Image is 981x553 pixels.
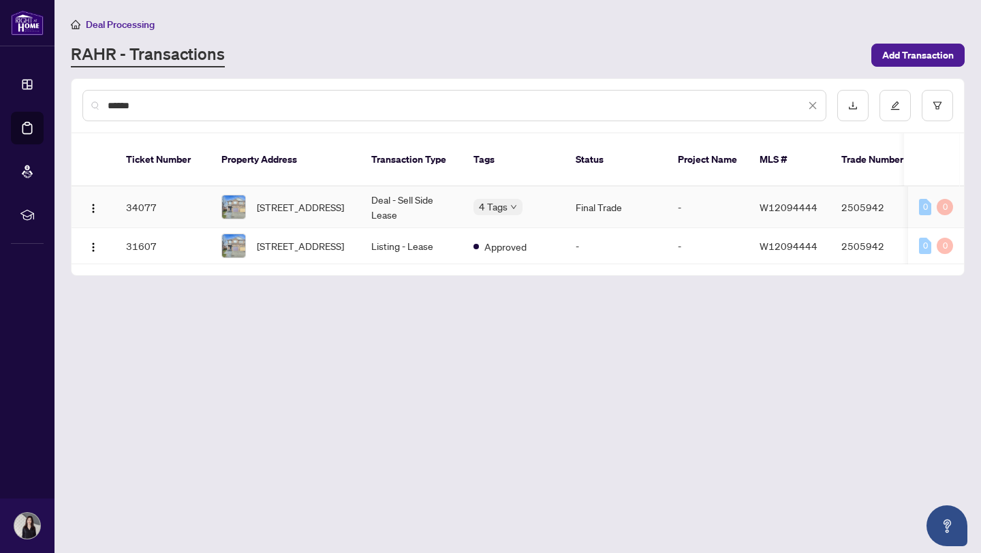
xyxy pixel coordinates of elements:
[360,187,463,228] td: Deal - Sell Side Lease
[667,187,749,228] td: -
[890,101,900,110] span: edit
[919,199,931,215] div: 0
[830,133,926,187] th: Trade Number
[937,199,953,215] div: 0
[830,228,926,264] td: 2505942
[88,203,99,214] img: Logo
[749,133,830,187] th: MLS #
[937,238,953,254] div: 0
[760,201,817,213] span: W12094444
[479,199,508,215] span: 4 Tags
[86,18,155,31] span: Deal Processing
[115,187,211,228] td: 34077
[463,133,565,187] th: Tags
[830,187,926,228] td: 2505942
[667,133,749,187] th: Project Name
[871,44,965,67] button: Add Transaction
[484,239,527,254] span: Approved
[222,234,245,257] img: thumbnail-img
[565,133,667,187] th: Status
[667,228,749,264] td: -
[882,44,954,66] span: Add Transaction
[933,101,942,110] span: filter
[71,20,80,29] span: home
[257,238,344,253] span: [STREET_ADDRESS]
[760,240,817,252] span: W12094444
[11,10,44,35] img: logo
[14,513,40,539] img: Profile Icon
[82,196,104,218] button: Logo
[837,90,869,121] button: download
[71,43,225,67] a: RAHR - Transactions
[922,90,953,121] button: filter
[360,228,463,264] td: Listing - Lease
[919,238,931,254] div: 0
[211,133,360,187] th: Property Address
[222,195,245,219] img: thumbnail-img
[115,228,211,264] td: 31607
[848,101,858,110] span: download
[510,204,517,210] span: down
[879,90,911,121] button: edit
[808,101,817,110] span: close
[565,228,667,264] td: -
[565,187,667,228] td: Final Trade
[926,505,967,546] button: Open asap
[88,242,99,253] img: Logo
[82,235,104,257] button: Logo
[360,133,463,187] th: Transaction Type
[115,133,211,187] th: Ticket Number
[257,200,344,215] span: [STREET_ADDRESS]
